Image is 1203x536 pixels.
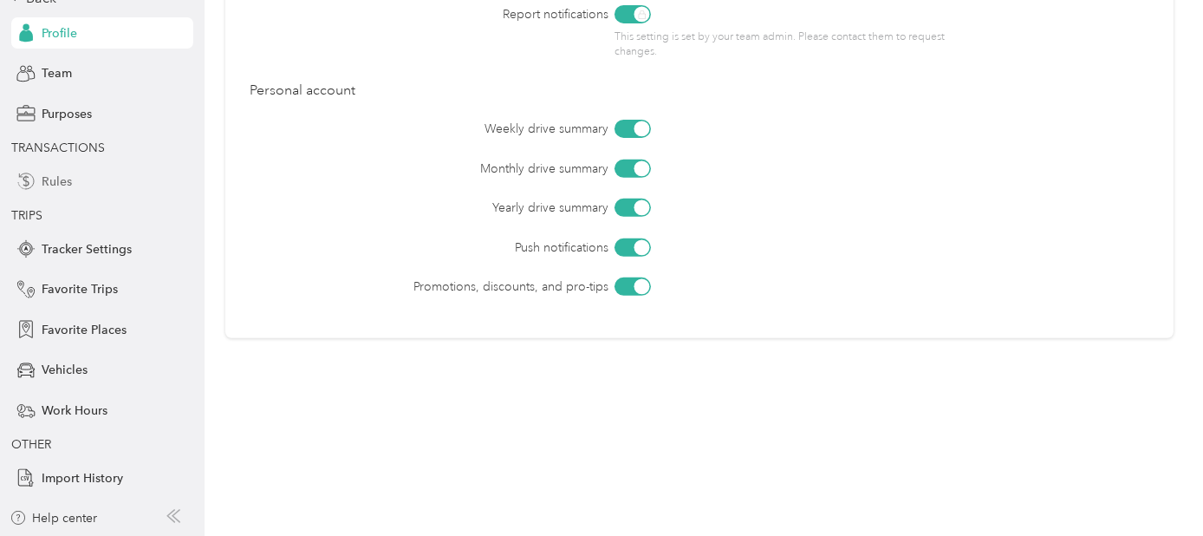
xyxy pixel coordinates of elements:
[347,199,608,217] label: Yearly drive summary
[10,509,98,527] button: Help center
[1106,439,1203,536] iframe: Everlance-gr Chat Button Frame
[42,361,88,379] span: Vehicles
[42,64,72,82] span: Team
[347,120,608,138] label: Weekly drive summary
[42,173,72,191] span: Rules
[347,239,608,257] label: Push notifications
[42,402,107,420] span: Work Hours
[347,160,608,178] label: Monthly drive summary
[11,437,51,452] span: OTHER
[347,278,608,296] label: Promotions, discounts, and pro-tips
[42,240,132,258] span: Tracker Settings
[347,5,608,23] label: Report notifications
[42,105,92,123] span: Purposes
[11,208,42,223] span: TRIPS
[42,469,123,487] span: Import History
[42,280,118,298] span: Favorite Trips
[42,24,77,42] span: Profile
[42,321,127,339] span: Favorite Places
[250,81,1148,101] div: Personal account
[615,29,949,60] p: This setting is set by your team admin. Please contact them to request changes.
[11,141,105,155] span: TRANSACTIONS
